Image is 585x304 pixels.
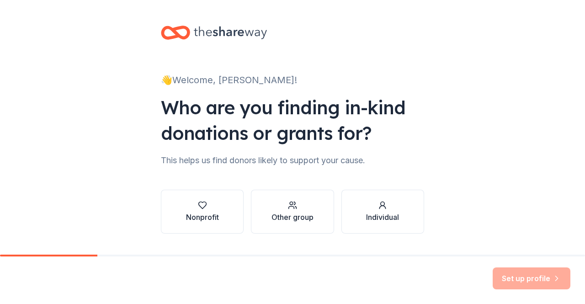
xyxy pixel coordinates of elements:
[161,190,244,234] button: Nonprofit
[366,212,399,223] div: Individual
[251,190,334,234] button: Other group
[271,212,314,223] div: Other group
[341,190,424,234] button: Individual
[161,73,424,87] div: 👋 Welcome, [PERSON_NAME]!
[161,153,424,168] div: This helps us find donors likely to support your cause.
[161,95,424,146] div: Who are you finding in-kind donations or grants for?
[186,212,219,223] div: Nonprofit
